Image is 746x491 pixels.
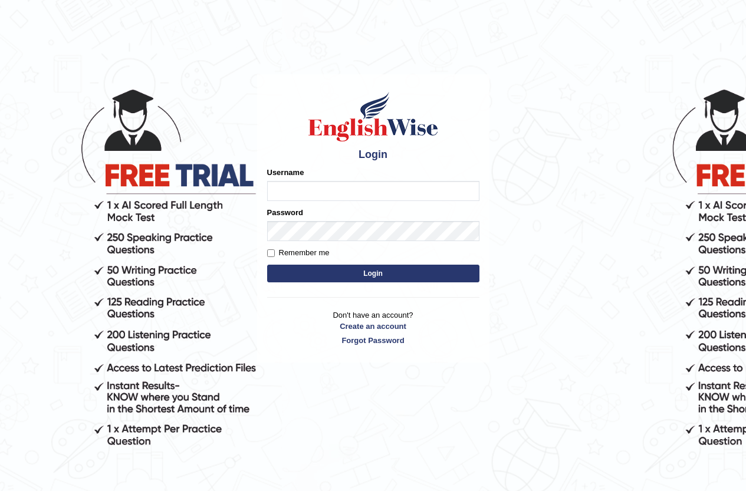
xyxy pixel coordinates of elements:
label: Username [267,167,304,178]
img: Logo of English Wise sign in for intelligent practice with AI [306,90,441,143]
label: Remember me [267,247,330,259]
p: Don't have an account? [267,309,479,346]
input: Remember me [267,249,275,257]
button: Login [267,265,479,282]
a: Create an account [267,321,479,332]
label: Password [267,207,303,218]
h4: Login [267,149,479,161]
a: Forgot Password [267,335,479,346]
